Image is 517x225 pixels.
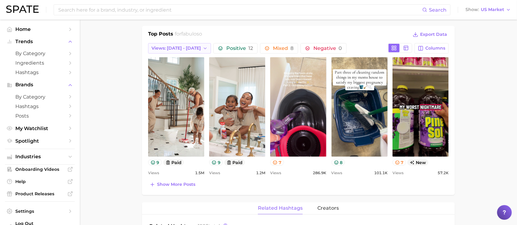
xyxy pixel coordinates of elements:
[5,189,75,198] a: Product Releases
[407,159,428,166] span: new
[15,208,64,214] span: Settings
[5,68,75,77] a: Hashtags
[331,159,345,166] button: 8
[411,30,449,39] button: Export Data
[15,39,64,44] span: Trends
[5,49,75,58] a: by Category
[313,169,327,177] span: 286.9k
[157,182,195,187] span: Show more posts
[15,69,64,75] span: Hashtags
[15,51,64,56] span: by Category
[15,82,64,88] span: Brands
[429,7,446,13] span: Search
[290,45,293,51] span: 8
[15,191,64,197] span: Product Releases
[15,113,64,119] span: Posts
[175,30,202,39] h2: for
[148,169,159,177] span: Views
[425,46,445,51] span: Columns
[273,46,293,51] span: Mixed
[438,169,449,177] span: 57.2k
[5,207,75,216] a: Settings
[224,159,245,166] button: paid
[420,32,447,37] span: Export Data
[15,103,64,109] span: Hashtags
[15,26,64,32] span: Home
[15,126,64,131] span: My Watchlist
[15,94,64,100] span: by Category
[148,180,197,189] button: Show more posts
[148,30,173,39] h1: Top Posts
[15,138,64,144] span: Spotlight
[182,31,202,37] span: fabuloso
[5,37,75,46] button: Trends
[151,46,201,51] span: Views: [DATE] - [DATE]
[148,159,162,166] button: 9
[256,169,265,177] span: 1.2m
[6,6,39,13] img: SPATE
[374,169,388,177] span: 101.1k
[148,43,211,54] button: Views: [DATE] - [DATE]
[258,205,303,211] span: related hashtags
[393,159,406,166] button: 7
[5,177,75,186] a: Help
[5,24,75,34] a: Home
[15,60,64,66] span: Ingredients
[15,167,64,172] span: Onboarding Videos
[415,43,449,54] button: Columns
[481,8,504,11] span: US Market
[464,6,512,14] button: ShowUS Market
[5,102,75,111] a: Hashtags
[393,169,404,177] span: Views
[5,111,75,121] a: Posts
[226,46,253,51] span: Positive
[5,92,75,102] a: by Category
[339,45,342,51] span: 0
[195,169,204,177] span: 1.5m
[58,5,422,15] input: Search here for a brand, industry, or ingredient
[15,179,64,184] span: Help
[209,159,223,166] button: 9
[163,159,184,166] button: paid
[331,169,343,177] span: Views
[5,165,75,174] a: Onboarding Videos
[270,159,284,166] button: 7
[465,8,479,11] span: Show
[15,154,64,159] span: Industries
[317,205,339,211] span: creators
[5,80,75,89] button: Brands
[5,58,75,68] a: Ingredients
[5,136,75,146] a: Spotlight
[5,124,75,133] a: My Watchlist
[270,169,281,177] span: Views
[5,152,75,161] button: Industries
[313,46,342,51] span: Negative
[209,169,220,177] span: Views
[248,45,253,51] span: 12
